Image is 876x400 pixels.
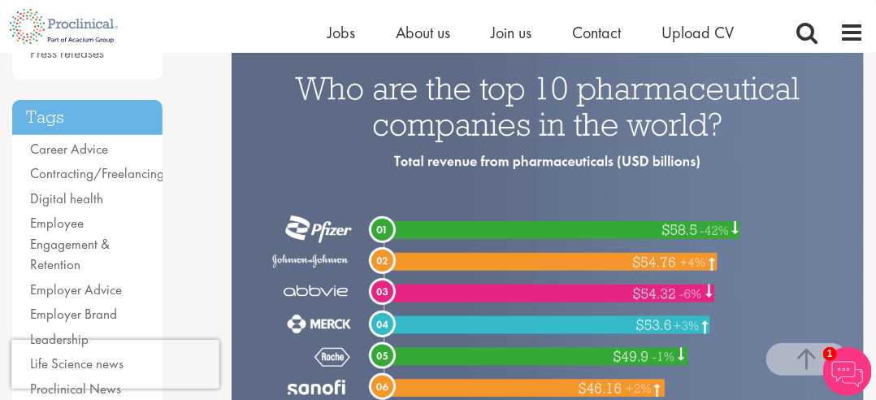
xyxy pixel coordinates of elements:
a: Proclinical News [30,380,121,398]
a: Join us [491,22,531,43]
a: Jobs [327,22,355,43]
a: Contact [572,22,621,43]
a: About us [396,22,450,43]
a: Upload CV [661,22,734,43]
a: Employer Brand [30,305,117,323]
a: Contracting/Freelancing [30,164,164,182]
img: Chatbot [823,347,872,396]
span: 1 [823,347,837,361]
a: Employee Engagement & Retention [30,214,110,273]
a: Career Advice [30,140,108,158]
h3: Tags [12,100,163,135]
a: Press releases [30,44,104,62]
a: Leadership [30,330,89,348]
a: Employer Advice [30,280,122,298]
a: Digital health [30,189,103,207]
iframe: reCAPTCHA [11,340,219,389]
